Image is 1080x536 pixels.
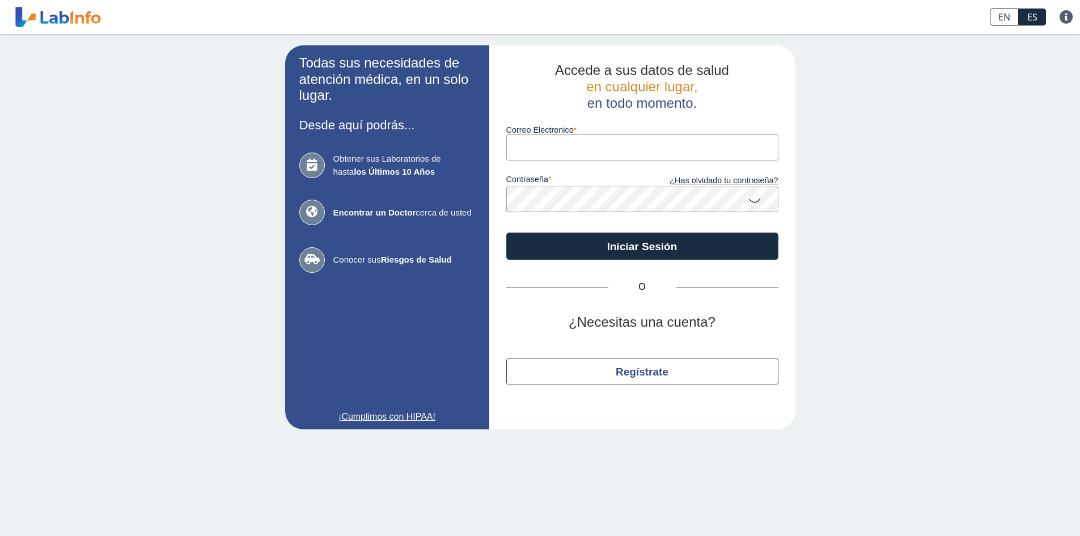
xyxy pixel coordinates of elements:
[299,410,475,424] a: ¡Cumplimos con HIPAA!
[333,208,416,217] b: Encontrar un Doctor
[506,125,778,134] label: Correo Electronico
[587,95,697,111] span: en todo momento.
[1019,9,1046,26] a: ES
[333,254,475,267] span: Conocer sus
[506,314,778,331] h2: ¿Necesitas una cuenta?
[506,358,778,385] button: Regístrate
[555,62,729,78] span: Accede a sus datos de salud
[381,255,452,264] b: Riesgos de Salud
[608,280,676,294] span: O
[990,9,1019,26] a: EN
[299,118,475,132] h3: Desde aquí podrás...
[506,175,642,187] label: contraseña
[642,175,778,187] a: ¿Has olvidado tu contraseña?
[299,55,475,104] h2: Todas sus necesidades de atención médica, en un solo lugar.
[506,233,778,260] button: Iniciar Sesión
[354,167,435,176] b: los Últimos 10 Años
[586,79,697,94] span: en cualquier lugar,
[333,206,475,220] span: cerca de usted
[333,153,475,178] span: Obtener sus Laboratorios de hasta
